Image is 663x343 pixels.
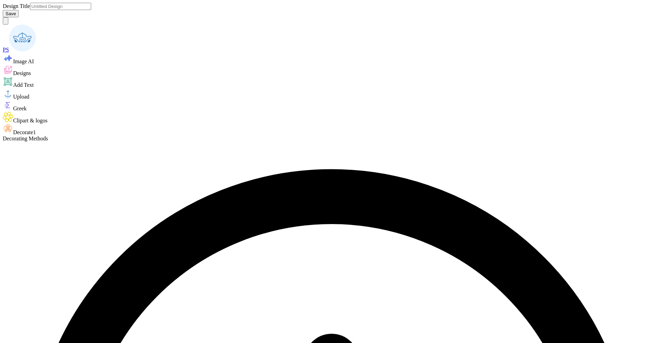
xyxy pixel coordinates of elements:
label: Design Title [3,3,30,9]
span: Add Text [13,82,33,88]
input: Untitled Design [30,3,91,10]
span: Image AI [13,58,34,64]
a: PS [3,47,36,53]
span: PS [3,47,9,53]
span: Decorate [13,129,33,135]
span: Greek [13,105,27,111]
span: Upload [13,94,29,100]
span: 1 [33,129,36,135]
span: Clipart & logos [13,118,48,123]
button: Save [3,10,19,17]
img: Pavan Sai Polakam [9,25,36,52]
span: Designs [13,70,31,76]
